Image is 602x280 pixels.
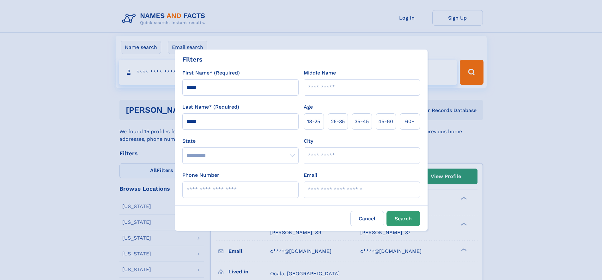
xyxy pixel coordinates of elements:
[304,103,313,111] label: Age
[304,171,317,179] label: Email
[405,118,415,125] span: 60+
[182,69,240,77] label: First Name* (Required)
[182,55,203,64] div: Filters
[331,118,345,125] span: 25‑35
[350,211,384,226] label: Cancel
[182,103,239,111] label: Last Name* (Required)
[182,171,219,179] label: Phone Number
[307,118,320,125] span: 18‑25
[386,211,420,226] button: Search
[304,69,336,77] label: Middle Name
[304,137,313,145] label: City
[355,118,369,125] span: 35‑45
[182,137,299,145] label: State
[378,118,393,125] span: 45‑60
